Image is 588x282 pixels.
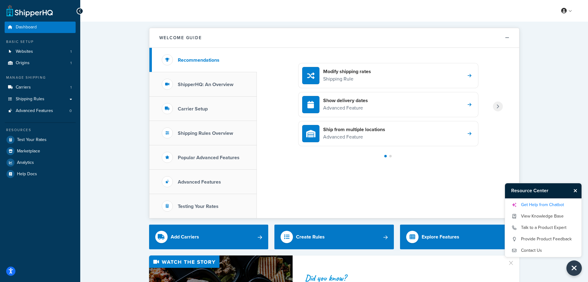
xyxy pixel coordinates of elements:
[511,246,575,255] a: Contact Us
[16,60,30,66] span: Origins
[69,108,72,114] span: 0
[16,25,37,30] span: Dashboard
[5,57,76,69] a: Origins1
[70,85,72,90] span: 1
[149,225,269,249] a: Add Carriers
[17,137,47,143] span: Test Your Rates
[422,233,459,241] div: Explore Features
[17,149,40,154] span: Marketplace
[505,183,571,198] h3: Resource Center
[5,127,76,133] div: Resources
[16,85,31,90] span: Carriers
[5,105,76,117] li: Advanced Features
[5,46,76,57] li: Websites
[400,225,519,249] a: Explore Features
[323,97,368,104] h4: Show delivery dates
[70,49,72,54] span: 1
[178,106,208,112] h3: Carrier Setup
[5,82,76,93] a: Carriers1
[178,131,233,136] h3: Shipping Rules Overview
[178,155,240,160] h3: Popular Advanced Features
[17,172,37,177] span: Help Docs
[323,126,385,133] h4: Ship from multiple locations
[171,233,199,241] div: Add Carriers
[5,39,76,44] div: Basic Setup
[5,75,76,80] div: Manage Shipping
[511,234,575,244] a: Provide Product Feedback
[159,35,202,40] h2: Welcome Guide
[323,75,371,83] p: Shipping Rule
[16,108,53,114] span: Advanced Features
[5,146,76,157] a: Marketplace
[5,134,76,145] a: Test Your Rates
[178,204,219,209] h3: Testing Your Rates
[274,225,394,249] a: Create Rules
[16,49,33,54] span: Websites
[323,133,385,141] p: Advanced Feature
[511,223,575,233] a: Talk to a Product Expert
[5,82,76,93] li: Carriers
[5,22,76,33] a: Dashboard
[5,46,76,57] a: Websites1
[16,97,44,102] span: Shipping Rules
[323,104,368,112] p: Advanced Feature
[17,160,34,165] span: Analytics
[178,57,219,63] h3: Recommendations
[323,68,371,75] h4: Modify shipping rates
[571,187,582,194] button: Close Resource Center
[5,57,76,69] li: Origins
[178,82,233,87] h3: ShipperHQ: An Overview
[5,105,76,117] a: Advanced Features0
[178,179,221,185] h3: Advanced Features
[5,93,76,105] a: Shipping Rules
[149,28,519,48] button: Welcome Guide
[511,200,575,210] a: Get Help from Chatbot
[296,233,325,241] div: Create Rules
[566,260,582,276] button: Close Resource Center
[5,157,76,168] a: Analytics
[5,168,76,180] a: Help Docs
[70,60,72,66] span: 1
[511,211,575,221] a: View Knowledge Base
